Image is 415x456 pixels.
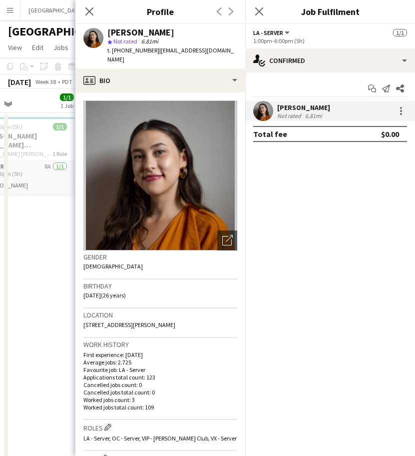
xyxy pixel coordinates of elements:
[83,321,175,328] span: [STREET_ADDRESS][PERSON_NAME]
[32,43,43,52] span: Edit
[253,29,283,36] span: LA - Server
[381,129,399,139] div: $0.00
[8,77,31,87] div: [DATE]
[83,310,237,319] h3: Location
[83,381,237,388] p: Cancelled jobs count: 0
[83,291,126,299] span: [DATE] (26 years)
[62,78,72,85] div: PDT
[393,29,407,36] span: 1/1
[253,37,407,44] div: 1:00pm-6:00pm (5h)
[107,46,159,54] span: t. [PHONE_NUMBER]
[83,396,237,403] p: Worked jobs count: 3
[75,5,245,18] h3: Profile
[49,41,72,54] a: Jobs
[217,230,237,250] div: Open photos pop-in
[83,358,237,366] p: Average jobs: 2.725
[83,366,237,373] p: Favourite job: LA - Server
[83,262,143,270] span: [DEMOGRAPHIC_DATA]
[28,41,47,54] a: Edit
[245,48,415,72] div: Confirmed
[83,351,237,358] p: First experience: [DATE]
[113,37,137,45] span: Not rated
[277,112,303,119] div: Not rated
[83,422,237,432] h3: Roles
[83,281,237,290] h3: Birthday
[83,100,237,250] img: Crew avatar or photo
[83,403,237,411] p: Worked jobs total count: 109
[75,68,245,92] div: Bio
[33,78,58,85] span: Week 38
[83,388,237,396] p: Cancelled jobs total count: 0
[139,37,160,45] span: 6.81mi
[53,43,68,52] span: Jobs
[83,434,237,442] span: LA - Server, OC - Server, VIP - [PERSON_NAME] Club, VX - Server
[83,340,237,349] h3: Work history
[60,102,73,109] div: 1 Job
[20,0,124,20] button: [GEOGRAPHIC_DATA], [US_STATE]
[83,373,237,381] p: Applications total count: 123
[107,28,174,37] div: [PERSON_NAME]
[303,112,324,119] div: 6.81mi
[74,41,105,54] a: Comms
[253,29,291,36] button: LA - Server
[107,46,234,63] span: | [EMAIL_ADDRESS][DOMAIN_NAME]
[60,93,74,101] span: 1/1
[53,123,67,130] span: 1/1
[245,5,415,18] h3: Job Fulfilment
[83,252,237,261] h3: Gender
[4,41,26,54] a: View
[253,129,287,139] div: Total fee
[8,43,22,52] span: View
[8,24,237,39] h1: [GEOGRAPHIC_DATA], [GEOGRAPHIC_DATA]
[52,150,67,157] span: 1 Role
[277,103,330,112] div: [PERSON_NAME]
